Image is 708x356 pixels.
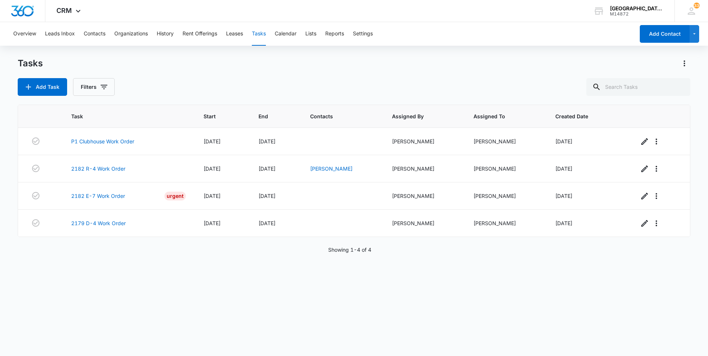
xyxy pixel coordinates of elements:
button: Add Task [18,78,67,96]
div: [PERSON_NAME] [392,219,456,227]
button: Settings [353,22,373,46]
span: [DATE] [258,220,275,226]
div: [PERSON_NAME] [473,165,538,172]
a: 2182 E-7 Work Order [71,192,125,200]
div: [PERSON_NAME] [473,219,538,227]
button: Actions [678,57,690,69]
span: Assigned By [392,112,445,120]
a: [PERSON_NAME] [310,165,353,172]
div: notifications count [694,3,700,8]
button: Leads Inbox [45,22,75,46]
button: Reports [325,22,344,46]
span: [DATE] [258,193,275,199]
a: P1 Clubhouse Work Order [71,137,134,145]
div: account name [610,6,664,11]
span: Start [204,112,230,120]
div: [PERSON_NAME] [392,165,456,172]
button: Lists [305,22,316,46]
span: Assigned To [473,112,527,120]
span: Task [71,112,175,120]
div: Urgent [164,192,186,200]
span: End [258,112,282,120]
span: [DATE] [258,138,275,144]
span: [DATE] [555,193,572,199]
div: [PERSON_NAME] [473,192,538,200]
button: Filters [73,78,115,96]
button: Overview [13,22,36,46]
button: Contacts [84,22,105,46]
span: [DATE] [204,138,221,144]
button: Leases [226,22,243,46]
div: [PERSON_NAME] [392,192,456,200]
button: Rent Offerings [183,22,217,46]
span: [DATE] [555,220,572,226]
h1: Tasks [18,58,43,69]
span: [DATE] [555,138,572,144]
p: Showing 1-4 of 4 [328,246,371,254]
span: [DATE] [555,165,572,172]
input: Search Tasks [586,78,690,96]
a: 2182 R-4 Work Order [71,165,125,172]
span: 33 [694,3,700,8]
span: [DATE] [258,165,275,172]
div: account id [610,11,664,17]
span: CRM [56,7,72,14]
button: Organizations [114,22,148,46]
span: Contacts [310,112,364,120]
span: [DATE] [204,193,221,199]
button: Tasks [252,22,266,46]
button: History [157,22,174,46]
a: 2179 D-4 Work Order [71,219,126,227]
span: Created Date [555,112,610,120]
span: [DATE] [204,165,221,172]
div: [PERSON_NAME] [392,137,456,145]
button: Calendar [275,22,296,46]
button: Add Contact [640,25,690,43]
div: [PERSON_NAME] [473,137,538,145]
span: [DATE] [204,220,221,226]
